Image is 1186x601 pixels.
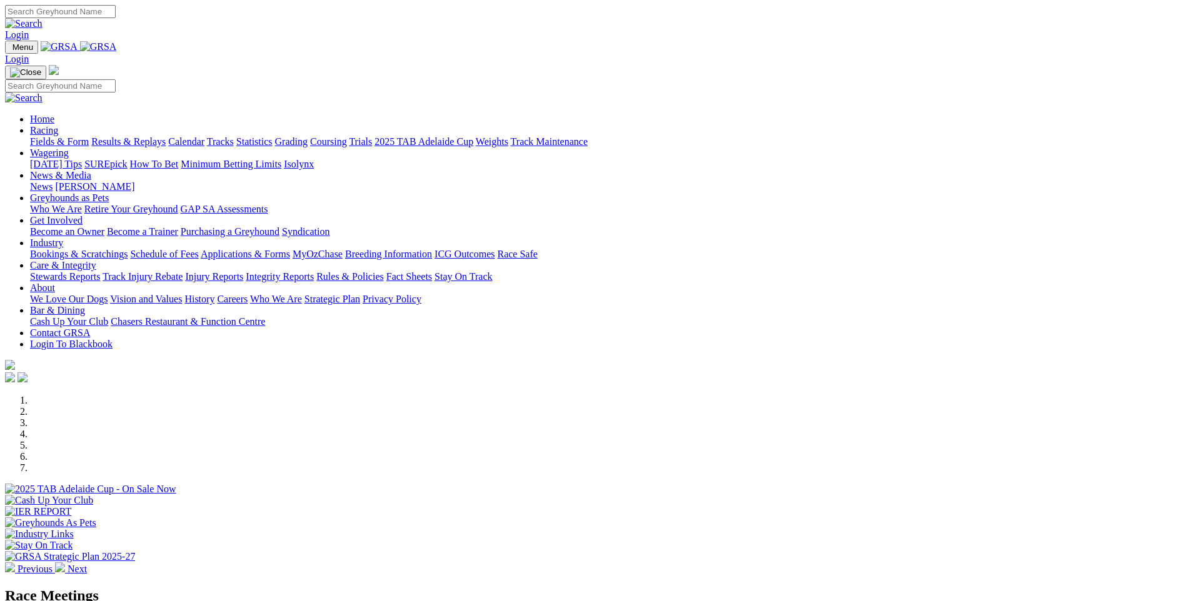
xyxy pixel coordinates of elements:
[511,136,588,147] a: Track Maintenance
[30,125,58,136] a: Racing
[55,564,87,574] a: Next
[5,29,29,40] a: Login
[130,249,198,259] a: Schedule of Fees
[5,92,43,104] img: Search
[5,41,38,54] button: Toggle navigation
[103,271,183,282] a: Track Injury Rebate
[310,136,347,147] a: Coursing
[30,271,1181,282] div: Care & Integrity
[30,192,109,203] a: Greyhounds as Pets
[476,136,508,147] a: Weights
[30,215,83,226] a: Get Involved
[30,114,54,124] a: Home
[316,271,384,282] a: Rules & Policies
[30,294,1181,305] div: About
[111,316,265,327] a: Chasers Restaurant & Function Centre
[30,226,1181,237] div: Get Involved
[80,41,117,52] img: GRSA
[363,294,421,304] a: Privacy Policy
[84,204,178,214] a: Retire Your Greyhound
[49,65,59,75] img: logo-grsa-white.png
[217,294,248,304] a: Careers
[5,564,55,574] a: Previous
[5,5,116,18] input: Search
[435,249,495,259] a: ICG Outcomes
[30,327,90,338] a: Contact GRSA
[30,147,69,158] a: Wagering
[5,484,176,495] img: 2025 TAB Adelaide Cup - On Sale Now
[84,159,127,169] a: SUREpick
[68,564,87,574] span: Next
[185,271,243,282] a: Injury Reports
[18,372,28,382] img: twitter.svg
[5,506,71,517] img: IER REPORT
[284,159,314,169] a: Isolynx
[5,54,29,64] a: Login
[250,294,302,304] a: Who We Are
[304,294,360,304] a: Strategic Plan
[55,181,134,192] a: [PERSON_NAME]
[275,136,308,147] a: Grading
[181,204,268,214] a: GAP SA Assessments
[374,136,473,147] a: 2025 TAB Adelaide Cup
[181,159,281,169] a: Minimum Betting Limits
[13,42,33,52] span: Menu
[5,495,93,506] img: Cash Up Your Club
[30,316,1181,327] div: Bar & Dining
[5,517,96,529] img: Greyhounds As Pets
[349,136,372,147] a: Trials
[130,159,179,169] a: How To Bet
[30,136,1181,147] div: Racing
[345,249,432,259] a: Breeding Information
[5,372,15,382] img: facebook.svg
[30,294,108,304] a: We Love Our Dogs
[5,551,135,562] img: GRSA Strategic Plan 2025-27
[246,271,314,282] a: Integrity Reports
[168,136,204,147] a: Calendar
[110,294,182,304] a: Vision and Values
[55,562,65,572] img: chevron-right-pager-white.svg
[30,249,128,259] a: Bookings & Scratchings
[386,271,432,282] a: Fact Sheets
[30,226,104,237] a: Become an Owner
[201,249,290,259] a: Applications & Forms
[181,226,279,237] a: Purchasing a Greyhound
[30,159,82,169] a: [DATE] Tips
[30,181,53,192] a: News
[30,204,1181,215] div: Greyhounds as Pets
[30,316,108,327] a: Cash Up Your Club
[5,540,73,551] img: Stay On Track
[91,136,166,147] a: Results & Replays
[236,136,273,147] a: Statistics
[30,249,1181,260] div: Industry
[30,260,96,271] a: Care & Integrity
[5,66,46,79] button: Toggle navigation
[30,271,100,282] a: Stewards Reports
[18,564,53,574] span: Previous
[282,226,329,237] a: Syndication
[30,339,113,349] a: Login To Blackbook
[30,237,63,248] a: Industry
[435,271,492,282] a: Stay On Track
[30,282,55,293] a: About
[41,41,78,52] img: GRSA
[5,562,15,572] img: chevron-left-pager-white.svg
[30,159,1181,170] div: Wagering
[5,18,43,29] img: Search
[10,67,41,77] img: Close
[207,136,234,147] a: Tracks
[184,294,214,304] a: History
[30,136,89,147] a: Fields & Form
[30,305,85,315] a: Bar & Dining
[497,249,537,259] a: Race Safe
[30,181,1181,192] div: News & Media
[293,249,343,259] a: MyOzChase
[30,204,82,214] a: Who We Are
[107,226,178,237] a: Become a Trainer
[5,529,74,540] img: Industry Links
[5,79,116,92] input: Search
[5,360,15,370] img: logo-grsa-white.png
[30,170,91,181] a: News & Media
